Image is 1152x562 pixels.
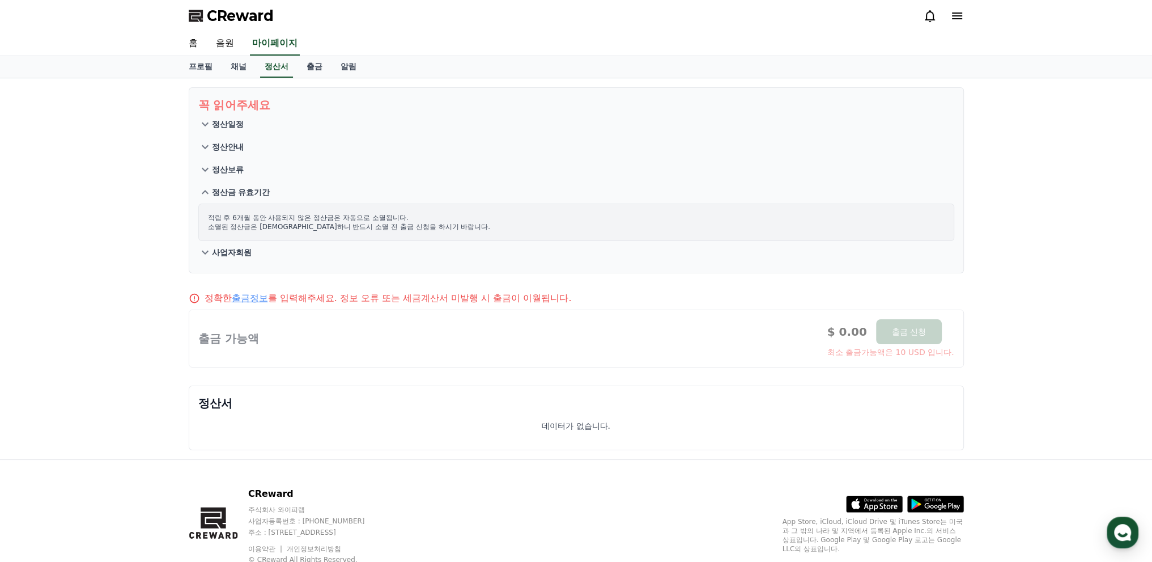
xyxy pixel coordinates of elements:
p: 정산서 [198,395,954,411]
p: 정산안내 [212,141,244,153]
a: 프로필 [180,56,222,78]
a: CReward [189,7,274,25]
p: 주식회사 와이피랩 [248,505,386,514]
span: 홈 [36,377,42,386]
p: App Store, iCloud, iCloud Drive 및 iTunes Store는 미국과 그 밖의 나라 및 지역에서 등록된 Apple Inc.의 서비스 상표입니다. Goo... [783,517,964,553]
button: 정산안내 [198,136,954,158]
p: 꼭 읽어주세요 [198,97,954,113]
p: 정확한 를 입력해주세요. 정보 오류 또는 세금계산서 미발행 시 출금이 이월됩니다. [205,291,572,305]
a: 개인정보처리방침 [287,545,341,553]
button: 정산일정 [198,113,954,136]
p: 정산일정 [212,119,244,130]
a: 마이페이지 [250,32,300,56]
a: 홈 [3,360,75,388]
a: 채널 [222,56,256,78]
p: CReward [248,487,386,501]
a: 대화 [75,360,146,388]
p: 정산금 유효기간 [212,187,270,198]
span: CReward [207,7,274,25]
a: 출금 [297,56,331,78]
p: 사업자회원 [212,247,252,258]
a: 출금정보 [232,293,268,303]
a: 홈 [180,32,207,56]
button: 사업자회원 [198,241,954,264]
a: 정산서 [260,56,293,78]
p: 사업자등록번호 : [PHONE_NUMBER] [248,517,386,526]
a: 설정 [146,360,218,388]
button: 정산금 유효기간 [198,181,954,204]
span: 대화 [104,377,117,386]
button: 정산보류 [198,158,954,181]
a: 알림 [331,56,365,78]
p: 주소 : [STREET_ADDRESS] [248,528,386,537]
a: 이용약관 [248,545,284,553]
span: 설정 [175,377,189,386]
p: 데이터가 없습니다. [542,420,610,432]
p: 적립 후 6개월 동안 사용되지 않은 정산금은 자동으로 소멸됩니다. 소멸된 정산금은 [DEMOGRAPHIC_DATA]하니 반드시 소멸 전 출금 신청을 하시기 바랍니다. [208,213,945,231]
a: 음원 [207,32,243,56]
p: 정산보류 [212,164,244,175]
